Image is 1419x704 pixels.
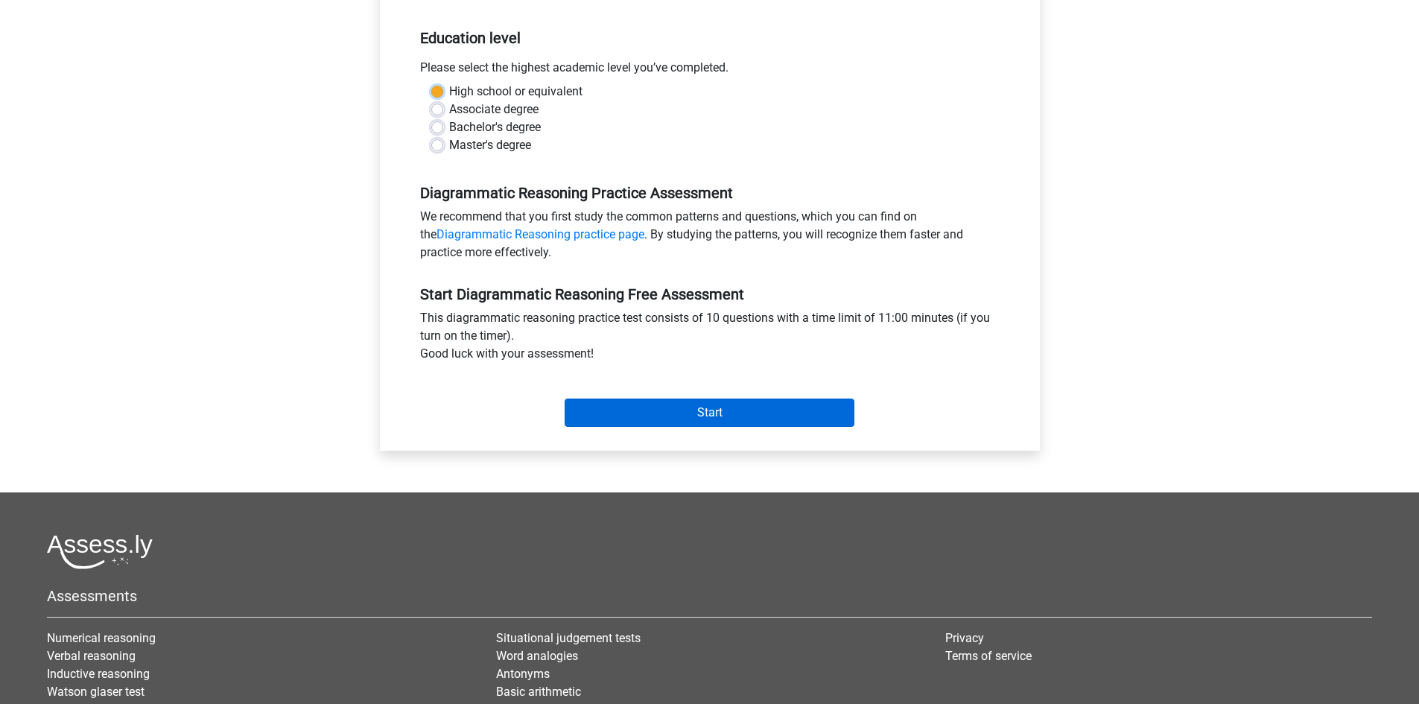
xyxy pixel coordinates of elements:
[945,649,1032,663] a: Terms of service
[437,227,644,241] a: Diagrammatic Reasoning practice page
[449,118,541,136] label: Bachelor's degree
[409,309,1011,369] div: This diagrammatic reasoning practice test consists of 10 questions with a time limit of 11:00 min...
[47,631,156,645] a: Numerical reasoning
[420,285,1000,303] h5: Start Diagrammatic Reasoning Free Assessment
[47,685,145,699] a: Watson glaser test
[945,631,984,645] a: Privacy
[420,23,1000,53] h5: Education level
[449,83,582,101] label: High school or equivalent
[409,59,1011,83] div: Please select the highest academic level you’ve completed.
[47,649,136,663] a: Verbal reasoning
[496,667,550,681] a: Antonyms
[496,685,581,699] a: Basic arithmetic
[47,587,1372,605] h5: Assessments
[496,649,578,663] a: Word analogies
[449,101,539,118] label: Associate degree
[496,631,641,645] a: Situational judgement tests
[409,208,1011,267] div: We recommend that you first study the common patterns and questions, which you can find on the . ...
[449,136,531,154] label: Master's degree
[47,534,153,569] img: Assessly logo
[420,184,1000,202] h5: Diagrammatic Reasoning Practice Assessment
[47,667,150,681] a: Inductive reasoning
[565,399,854,427] input: Start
